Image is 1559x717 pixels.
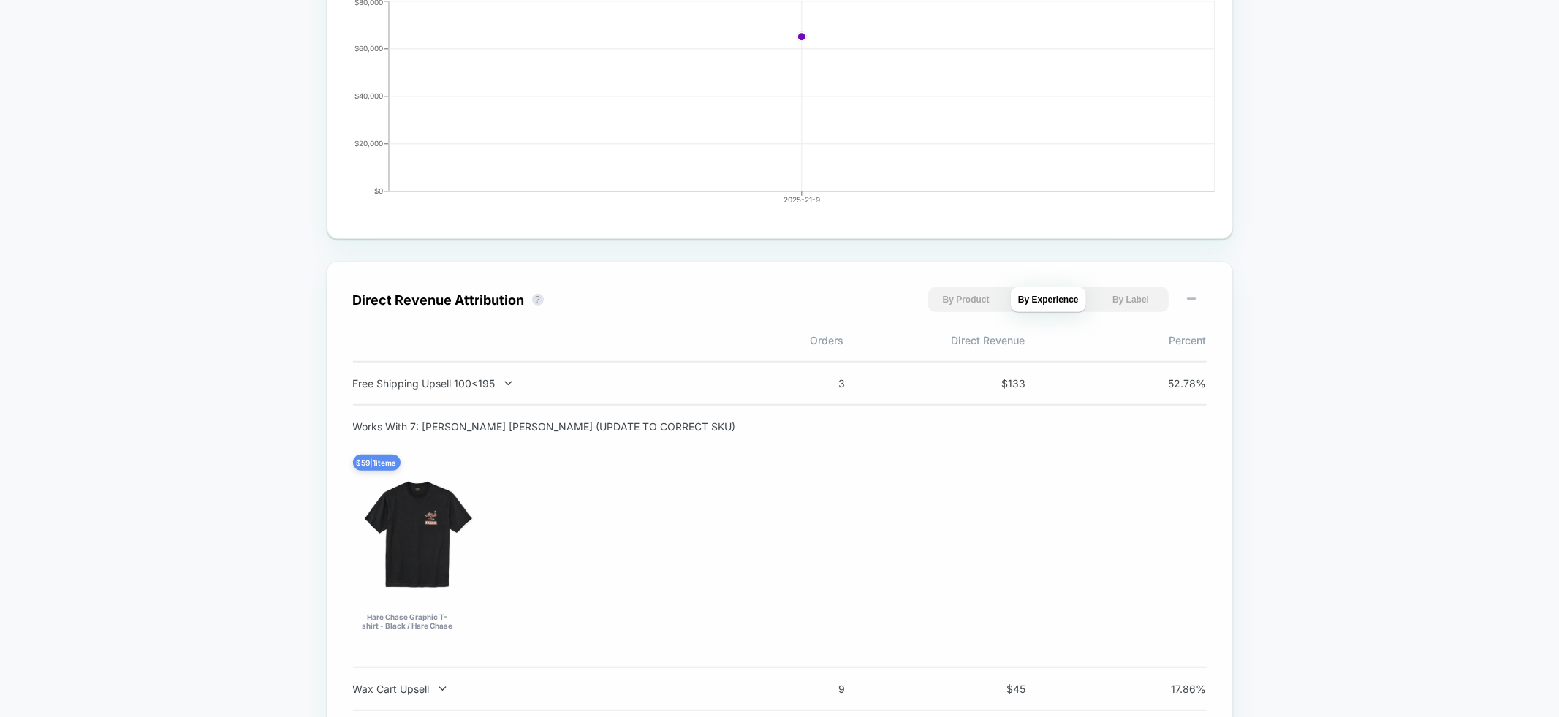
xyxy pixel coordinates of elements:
[354,45,383,53] tspan: $60,000
[360,462,476,607] img: Hare Chase Graphic T-shirt - Black / Hare Chase
[353,455,401,471] div: $ 59 | 1 items
[354,92,383,101] tspan: $40,000
[353,292,525,308] div: Direct Revenue Attribution
[960,377,1026,390] span: $ 133
[354,140,383,148] tspan: $20,000
[353,420,737,433] div: Works With 7: [PERSON_NAME] [PERSON_NAME] (UPDATE TO CORRECT SKU)
[784,195,820,204] tspan: 2025-21-9
[353,377,737,390] div: Free Shipping Upsell 100<195
[663,334,844,346] span: Orders
[1011,287,1086,312] button: By Experience
[780,683,846,695] span: 9
[374,187,383,196] tspan: $0
[780,377,846,390] span: 3
[1141,683,1207,695] span: 17.86 %
[1025,334,1207,346] span: Percent
[532,294,544,306] button: ?
[1093,287,1169,312] button: By Label
[960,683,1026,695] span: $ 45
[353,683,737,695] div: Wax Cart Upsell
[1141,377,1207,390] span: 52.78 %
[360,612,455,630] div: Hare Chase Graphic T-shirt - Black / Hare Chase
[928,287,1004,312] button: By Product
[844,334,1025,346] span: Direct Revenue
